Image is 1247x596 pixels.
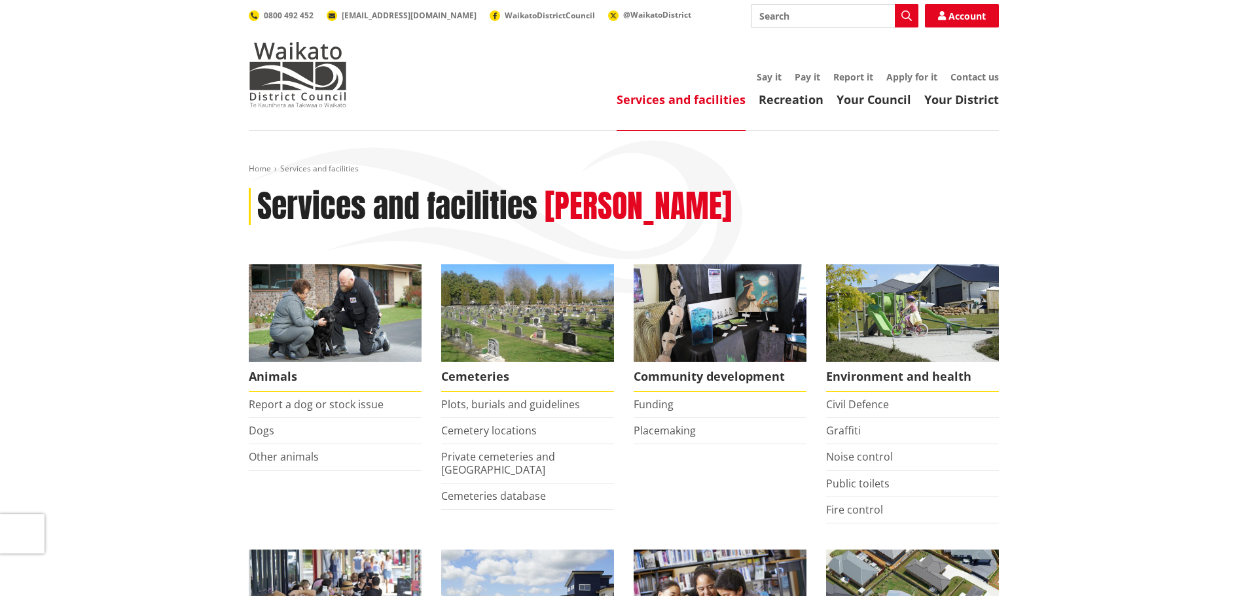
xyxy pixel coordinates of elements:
[280,163,359,174] span: Services and facilities
[505,10,595,21] span: WaikatoDistrictCouncil
[924,92,999,107] a: Your District
[925,4,999,27] a: Account
[634,264,806,362] img: Matariki Travelling Suitcase Art Exhibition
[257,188,537,226] h1: Services and facilities
[441,397,580,412] a: Plots, burials and guidelines
[249,449,319,464] a: Other animals
[634,362,806,392] span: Community development
[759,92,823,107] a: Recreation
[826,449,893,464] a: Noise control
[833,71,873,83] a: Report it
[342,10,477,21] span: [EMAIL_ADDRESS][DOMAIN_NAME]
[826,397,889,412] a: Civil Defence
[634,264,806,392] a: Matariki Travelling Suitcase Art Exhibition Community development
[751,4,918,27] input: Search input
[826,476,890,491] a: Public toilets
[441,489,546,503] a: Cemeteries database
[249,397,384,412] a: Report a dog or stock issue
[757,71,782,83] a: Say it
[490,10,595,21] a: WaikatoDistrictCouncil
[826,502,883,517] a: Fire control
[327,10,477,21] a: [EMAIL_ADDRESS][DOMAIN_NAME]
[249,164,999,175] nav: breadcrumb
[264,10,314,21] span: 0800 492 452
[441,449,555,476] a: Private cemeteries and [GEOGRAPHIC_DATA]
[249,264,422,392] a: Waikato District Council Animal Control team Animals
[441,362,614,392] span: Cemeteries
[249,42,347,107] img: Waikato District Council - Te Kaunihera aa Takiwaa o Waikato
[608,9,691,20] a: @WaikatoDistrict
[249,423,274,438] a: Dogs
[795,71,820,83] a: Pay it
[826,264,999,392] a: New housing in Pokeno Environment and health
[617,92,746,107] a: Services and facilities
[545,188,732,226] h2: [PERSON_NAME]
[826,264,999,362] img: New housing in Pokeno
[249,163,271,174] a: Home
[634,423,696,438] a: Placemaking
[634,397,674,412] a: Funding
[950,71,999,83] a: Contact us
[249,362,422,392] span: Animals
[441,264,614,362] img: Huntly Cemetery
[249,10,314,21] a: 0800 492 452
[826,423,861,438] a: Graffiti
[623,9,691,20] span: @WaikatoDistrict
[249,264,422,362] img: Animal Control
[837,92,911,107] a: Your Council
[826,362,999,392] span: Environment and health
[441,264,614,392] a: Huntly Cemetery Cemeteries
[441,423,537,438] a: Cemetery locations
[886,71,937,83] a: Apply for it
